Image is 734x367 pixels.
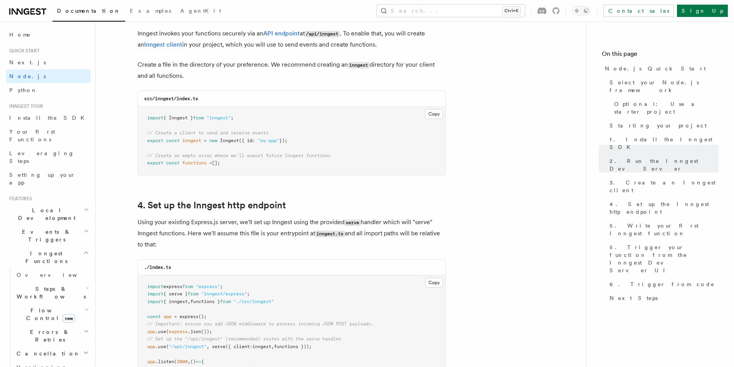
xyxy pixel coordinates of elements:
span: .use [155,329,166,334]
kbd: Ctrl+K [503,7,520,15]
span: Setting up your app [9,172,76,186]
a: Next.js [6,55,91,69]
span: functions } [190,299,220,304]
span: Node.js [9,73,46,79]
code: /api/inngest [305,31,340,37]
span: ({ id [239,138,252,143]
button: Steps & Workflows [13,282,91,303]
span: Features [6,196,32,202]
a: Optional: Use a starter project [611,97,719,119]
a: Inngest client [144,41,182,48]
span: Events & Triggers [6,228,84,243]
span: "my-app" [258,138,279,143]
span: express [180,314,198,319]
span: app [147,344,155,349]
span: "./src/inngest" [233,299,274,304]
a: Sign Up [677,5,728,17]
a: Documentation [52,2,125,22]
a: Your first Functions [6,125,91,146]
span: Select your Node.js framework [610,79,719,94]
span: app [147,359,155,364]
a: Setting up your app [6,168,91,189]
button: Flow Controlnew [13,303,91,325]
span: serve [212,344,225,349]
span: Documentation [57,8,121,14]
p: Create a file in the directory of your preference. We recommend creating an directory for your cl... [138,59,446,81]
span: { [201,359,204,364]
a: Starting your project [606,119,719,132]
span: Cancellation [13,350,80,357]
span: functions })); [274,344,312,349]
span: { Inngest } [163,115,193,121]
span: 1. Install the Inngest SDK [610,136,719,151]
span: Install the SDK [9,115,89,121]
a: 1. Install the Inngest SDK [606,132,719,154]
span: = [204,138,207,143]
a: Next Steps [606,291,719,305]
span: from [220,299,231,304]
span: : [252,138,255,143]
button: Inngest Functions [6,246,91,268]
span: ( [166,329,169,334]
span: import [147,115,163,121]
span: import [147,284,163,289]
span: Your first Functions [9,129,55,142]
span: Optional: Use a starter project [614,100,719,116]
span: = [174,314,177,319]
button: Local Development [6,203,91,225]
span: }); [279,138,287,143]
a: AgentKit [176,2,226,21]
span: Leveraging Steps [9,150,74,164]
button: Copy [425,109,443,119]
a: Leveraging Steps [6,146,91,168]
span: import [147,291,163,297]
span: app [163,314,171,319]
span: , [188,359,190,364]
span: .json [188,329,201,334]
span: Quick start [6,48,40,54]
span: { inngest [163,299,188,304]
a: Node.js Quick Start [602,62,719,75]
a: 5. Write your first Inngest function [606,219,719,240]
span: Node.js Quick Start [605,65,706,72]
span: "/api/inngest" [169,344,207,349]
span: // Set up the "/api/inngest" (recommended) routes with the serve handler [147,336,341,342]
a: 3. Create an Inngest client [606,176,719,197]
span: 4. Set up the Inngest http endpoint [610,200,719,216]
span: Steps & Workflows [13,285,86,300]
button: Toggle dark mode [572,6,591,15]
span: "express" [196,284,220,289]
a: Select your Node.js framework [606,75,719,97]
span: // Create a client to send and receive events [147,130,269,136]
button: Search...Ctrl+K [377,5,525,17]
a: Install the SDK [6,111,91,125]
span: inngest [252,344,271,349]
span: Next Steps [610,294,658,302]
span: []; [212,160,220,166]
span: () [190,359,196,364]
span: Home [9,31,31,39]
span: new [62,314,75,323]
span: // Important: ensure you add JSON middleware to process incoming JSON POST payloads. [147,321,374,327]
span: express [163,284,182,289]
p: Using your existing Express.js server, we'll set up Inngest using the provided handler which will... [138,217,446,250]
span: Flow Control [13,307,85,322]
span: const [166,160,180,166]
a: 4. Set up the Inngest http endpoint [606,197,719,219]
span: 2. Run the Inngest Dev Server [610,157,719,173]
button: Errors & Retries [13,325,91,347]
span: Inngest Functions [6,250,83,265]
span: const [147,314,161,319]
span: => [196,359,201,364]
span: 5. Write your first Inngest function [610,222,719,237]
span: "inngest/express" [201,291,247,297]
span: export [147,160,163,166]
span: "inngest" [207,115,231,121]
span: = [209,160,212,166]
span: Inngest [220,138,239,143]
code: ./index.ts [144,265,171,270]
span: from [182,284,193,289]
span: 6. Trigger from code [610,280,715,288]
a: Contact sales [603,5,674,17]
span: ()); [201,329,212,334]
